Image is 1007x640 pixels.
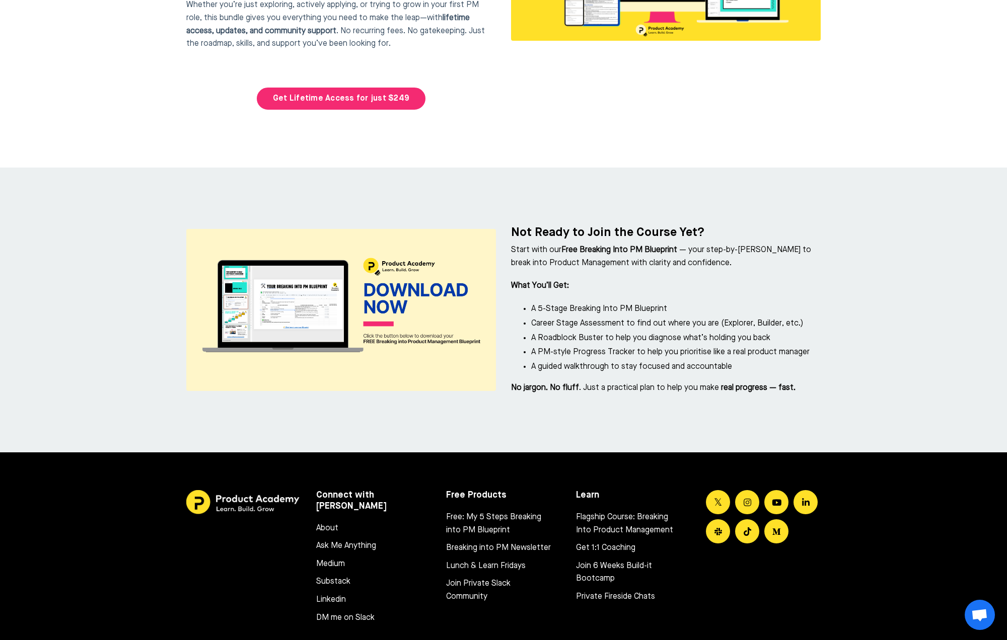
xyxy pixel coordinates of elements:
strong: Free Breaking Into PM Blueprint [561,246,677,254]
a: Ask Me Anything [316,540,421,553]
span: Whether you’re just exploring, actively applying, or trying to grow in your first PM role, this b... [186,1,479,35]
a: Get Lifetime Access for just $249 [257,88,425,110]
a: About [316,522,421,535]
h5: Free Products [446,490,561,501]
strong: real progress — fast. [719,384,796,392]
a: Breaking into PM Newsletter [446,542,551,555]
img: df68376-8258-07d5-c00a-a20e8e0211_a1d263bd-4c14-4ce4-aa32-607787f73233.png [186,229,496,391]
li: A PM-style Progress Tracker to help you prioritise like a real product manager [531,346,821,359]
li: A Roadblock Buster to help you diagnose what’s holding you back [531,332,821,345]
h4: Not Ready to Join the Course Yet? [511,225,821,240]
strong: What You’ll Get: [511,282,569,290]
a: Open chat [965,600,995,630]
a: Get 1:1 Coaching [576,542,681,555]
a: Lunch & Learn Fridays [446,560,551,573]
h5: Learn [576,490,691,501]
a: Medium [316,558,421,571]
a: Join 6 Weeks Build-it Bootcamp [576,560,681,586]
h5: Connect with [PERSON_NAME] [316,490,431,512]
a: Free: My 5 Steps Breaking into PM Blueprint [446,511,551,537]
li: A 5-Stage Breaking Into PM Blueprint [531,303,821,316]
a: DM me on Slack [316,612,421,625]
b: lifetime access, updates, and community support [186,14,470,35]
a: Join Private Slack Community [446,578,551,603]
a: Linkedin [316,594,421,607]
li: A guided walkthrough to stay focused and accountable [531,361,821,374]
a: Private Fireside Chats [576,591,681,604]
strong: No jargon. No fluff [511,384,579,392]
a: Flagship Course: Breaking Into Product Management [576,511,681,537]
li: Career Stage Assessment to find out where you are (Explorer, Builder, etc.) [531,317,821,331]
p: Start with our — your step-by-[PERSON_NAME] to break into Product Management with clarity and con... [511,244,821,270]
a: Substack [316,576,421,589]
p: . Just a practical plan to help you make [511,382,821,395]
